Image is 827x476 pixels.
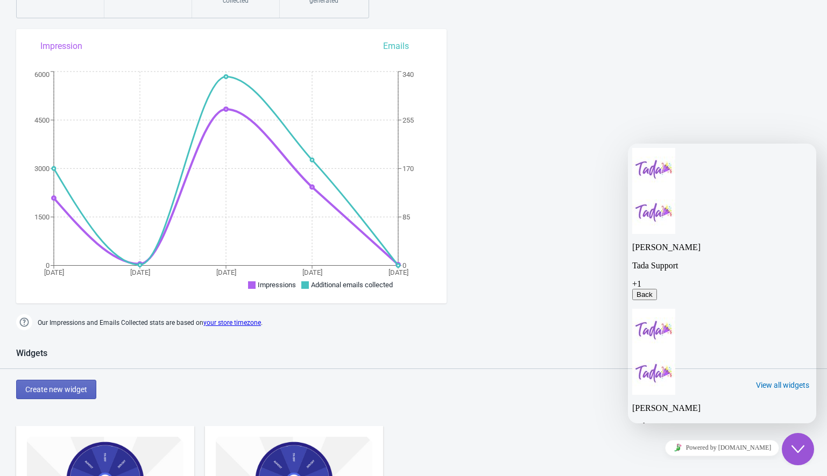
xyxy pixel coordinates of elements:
[628,144,816,423] iframe: chat widget
[34,213,50,221] tspan: 1500
[4,165,47,208] img: Agent profile image
[4,260,184,269] p: [PERSON_NAME]
[402,70,414,79] tspan: 340
[4,208,47,251] img: Agent profile image
[216,268,236,276] tspan: [DATE]
[38,314,263,332] span: Our Impressions and Emails Collected stats are based on .
[34,116,50,124] tspan: 4500
[16,380,96,399] button: Create new widget
[302,268,322,276] tspan: [DATE]
[203,319,261,326] a: your store timezone
[34,70,50,79] tspan: 6000
[4,165,184,306] div: primary
[628,436,816,460] iframe: chat widget
[782,433,816,465] iframe: chat widget
[25,385,87,394] span: Create new widget
[402,116,414,124] tspan: 255
[44,268,64,276] tspan: [DATE]
[388,268,408,276] tspan: [DATE]
[311,281,393,289] span: Additional emails collected
[16,314,32,330] img: help.png
[4,278,184,288] p: Tada Support
[258,281,296,289] span: Impressions
[402,213,410,221] tspan: 85
[402,261,406,269] tspan: 0
[402,165,414,173] tspan: 170
[46,261,50,269] tspan: 0
[34,165,50,173] tspan: 3000
[130,268,150,276] tspan: [DATE]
